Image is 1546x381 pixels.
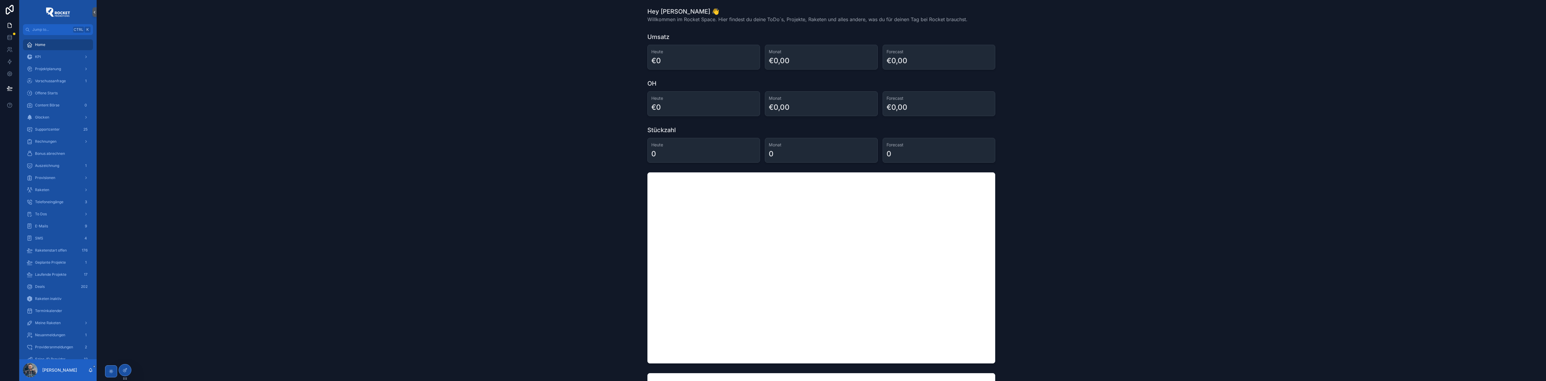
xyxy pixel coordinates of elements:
h3: Heute [651,49,756,55]
a: KPI [23,51,93,62]
div: 1 [82,331,89,339]
div: 1 [82,77,89,85]
a: Provideranmeldungen2 [23,342,93,353]
a: Supportcenter25 [23,124,93,135]
span: Raketen [35,187,49,192]
span: Telefoneingänge [35,200,63,204]
span: Laufende Projekte [35,272,66,277]
h1: Stückzahl [647,126,676,134]
h3: Heute [651,142,756,148]
p: [PERSON_NAME] [42,367,77,373]
div: 202 [79,283,89,290]
span: Auszeichnung [35,163,59,168]
div: 3 [82,198,89,206]
span: Meine Raketen [35,321,61,325]
a: Terminkalender [23,305,93,316]
a: Sales-ID Provider12 [23,354,93,365]
div: 0 [887,149,891,159]
h1: Umsatz [647,33,669,41]
a: To Dos [23,209,93,220]
h3: Forecast [887,142,991,148]
a: Bonus abrechnen [23,148,93,159]
span: Vorschussanfrage [35,79,66,83]
span: Provisionen [35,175,55,180]
div: 9 [82,223,89,230]
h3: Forecast [887,95,991,101]
a: Laufende Projekte17 [23,269,93,280]
a: Rechnungen [23,136,93,147]
a: Provisionen [23,172,93,183]
div: 176 [80,247,89,254]
div: €0,00 [887,103,907,112]
span: Provideranmeldungen [35,345,73,350]
a: Telefoneingänge3 [23,197,93,207]
span: Raketenstart offen [35,248,67,253]
span: Home [35,42,45,47]
a: Content Börse0 [23,100,93,111]
span: Raketen inaktiv [35,296,62,301]
div: 25 [82,126,89,133]
h3: Forecast [887,49,991,55]
div: 0 [82,102,89,109]
a: Deals202 [23,281,93,292]
span: Terminkalender [35,308,62,313]
h3: Monat [769,49,874,55]
a: Home [23,39,93,50]
div: €0 [651,56,661,66]
div: 1 [82,259,89,266]
a: E-Mails9 [23,221,93,232]
div: 17 [82,271,89,278]
h3: Heute [651,95,756,101]
div: scrollable content [19,35,97,359]
span: Neuanmeldungen [35,333,65,337]
a: Vorschussanfrage1 [23,76,93,86]
a: Geplante Projekte1 [23,257,93,268]
div: 0 [651,149,656,159]
div: €0,00 [887,56,907,66]
span: To Dos [35,212,47,217]
a: Projektplanung [23,63,93,74]
span: Geplante Projekte [35,260,66,265]
a: Glocken [23,112,93,123]
div: 0 [769,149,774,159]
a: Raketenstart offen176 [23,245,93,256]
span: Projektplanung [35,67,61,71]
span: Content Börse [35,103,59,108]
a: Raketen [23,184,93,195]
button: Jump to...CtrlK [23,24,93,35]
span: K [85,27,90,32]
div: 12 [82,356,89,363]
div: 1 [82,162,89,169]
h1: OH [647,79,656,88]
div: 2 [82,344,89,351]
span: Jump to... [32,27,71,32]
span: Glocken [35,115,49,120]
span: E-Mails [35,224,48,229]
div: €0,00 [769,103,790,112]
a: Raketen inaktiv [23,293,93,304]
h1: Hey [PERSON_NAME] 👋 [647,7,967,16]
div: €0,00 [769,56,790,66]
span: Deals [35,284,45,289]
div: 4 [82,235,89,242]
span: Rechnungen [35,139,56,144]
a: SMS4 [23,233,93,244]
span: SMS [35,236,43,241]
span: Sales-ID Provider [35,357,66,362]
div: €0 [651,103,661,112]
a: Neuanmeldungen1 [23,330,93,340]
img: App logo [46,7,70,17]
span: KPI [35,54,41,59]
a: Offene Starts [23,88,93,99]
h3: Monat [769,95,874,101]
span: Supportcenter [35,127,60,132]
span: Willkommen im Rocket Space. Hier findest du deine ToDo´s, Projekte, Raketen und alles andere, was... [647,16,967,23]
span: Ctrl [73,27,84,33]
span: Offene Starts [35,91,58,96]
a: Meine Raketen [23,317,93,328]
h3: Monat [769,142,874,148]
a: Auszeichnung1 [23,160,93,171]
span: Bonus abrechnen [35,151,65,156]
